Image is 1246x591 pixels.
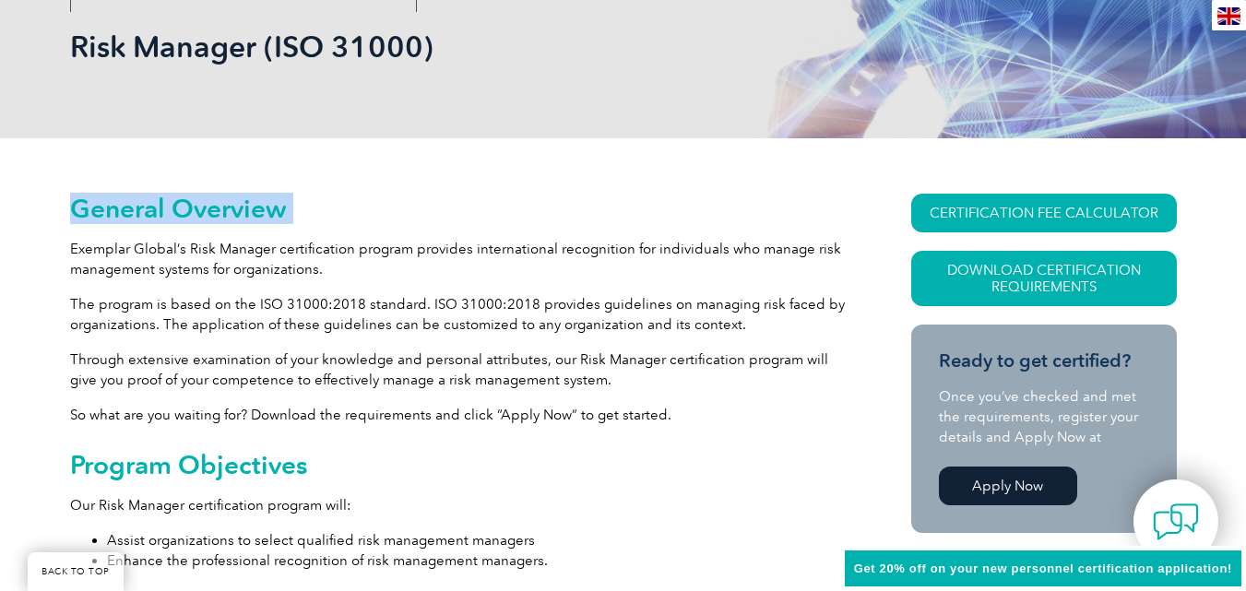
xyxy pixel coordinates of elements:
p: So what are you waiting for? Download the requirements and click “Apply Now” to get started. [70,405,845,425]
li: Enhance the professional recognition of risk management managers. [107,550,845,571]
a: CERTIFICATION FEE CALCULATOR [911,194,1177,232]
a: Download Certification Requirements [911,251,1177,306]
span: Get 20% off on your new personnel certification application! [854,561,1232,575]
p: Through extensive examination of your knowledge and personal attributes, our Risk Manager certifi... [70,349,845,390]
p: Once you’ve checked and met the requirements, register your details and Apply Now at [939,386,1149,447]
li: Assist organizations to select qualified risk management managers [107,530,845,550]
h1: Risk Manager (ISO 31000) [70,29,778,65]
img: contact-chat.png [1153,499,1199,545]
h2: General Overview [70,194,845,223]
img: en [1217,7,1240,25]
p: Exemplar Global’s Risk Manager certification program provides international recognition for indiv... [70,239,845,279]
a: BACK TO TOP [28,552,124,591]
p: Our Risk Manager certification program will: [70,495,845,515]
p: The program is based on the ISO 31000:2018 standard. ISO 31000:2018 provides guidelines on managi... [70,294,845,335]
a: Apply Now [939,467,1077,505]
h2: Program Objectives [70,450,845,479]
h3: Ready to get certified? [939,349,1149,372]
